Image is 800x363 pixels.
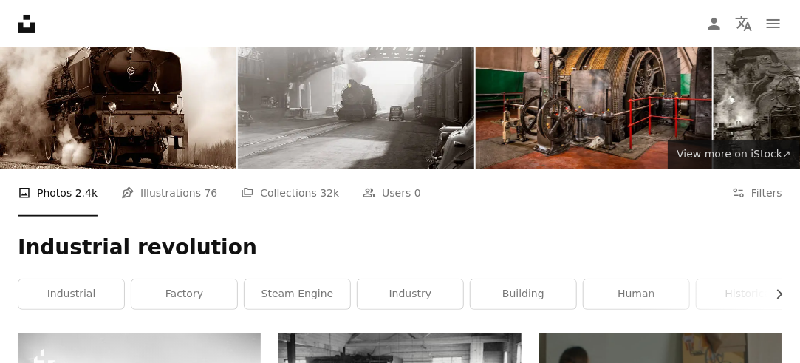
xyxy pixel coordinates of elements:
img: Industrial age scene [238,12,474,169]
h1: Industrial revolution [18,234,782,261]
a: human [584,279,689,309]
a: Collections 32k [241,169,339,217]
a: building [471,279,576,309]
a: steam engine [245,279,350,309]
button: Menu [759,9,788,38]
span: View more on iStock ↗ [677,148,791,160]
img: Old Winding engine in coal mine [476,12,712,169]
a: Log in / Sign up [700,9,729,38]
button: Filters [732,169,782,217]
a: industrial [18,279,124,309]
a: Illustrations 76 [121,169,217,217]
button: Language [729,9,759,38]
a: industry [358,279,463,309]
span: 76 [205,185,218,201]
span: 0 [414,185,421,201]
a: View more on iStock↗ [668,140,800,169]
span: 32k [320,185,339,201]
a: factory [131,279,237,309]
a: Users 0 [363,169,421,217]
button: scroll list to the right [766,279,782,309]
a: Home — Unsplash [18,15,35,33]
